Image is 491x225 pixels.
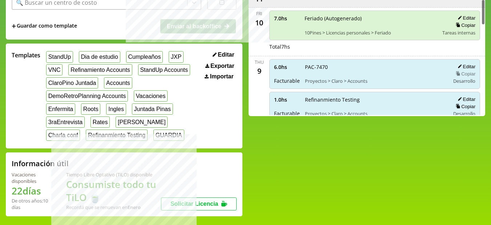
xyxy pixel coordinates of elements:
[210,73,234,80] span: Importar
[305,110,445,117] span: Proyectos > Claro > Accounts
[66,178,161,204] h1: Consumiste todo tu TiLO 🍵
[68,64,132,75] button: Refinamiento Accounts
[274,64,300,70] span: 6.0 hs
[442,29,475,36] span: Tareas internas
[274,77,300,84] span: Facturable
[305,96,445,103] span: Refinanmiento Testing
[210,63,234,69] span: Exportar
[12,197,49,210] div: De otros años: 10 días
[161,197,237,210] button: Solicitar Licencia
[210,51,237,58] button: Editar
[454,22,475,28] button: Copiar
[138,64,190,75] button: StandUp Accounts
[66,171,161,178] div: Tiempo Libre Optativo (TiLO) disponible
[170,201,218,207] span: Solicitar Licencia
[256,11,262,17] div: Fri
[90,116,110,128] button: Rates
[12,22,77,30] span: +Guardar como template
[274,110,300,117] span: Facturable
[453,78,475,84] span: Desarrollo
[253,65,265,77] div: 9
[46,51,73,62] button: StandUp
[126,51,163,62] button: Cumpleaños
[12,184,49,197] h1: 22 días
[218,52,234,58] span: Editar
[81,103,100,115] button: Roots
[455,96,475,102] button: Editar
[455,15,475,21] button: Editar
[274,15,299,22] span: 7.0 hs
[46,90,128,102] button: DemoRetroPlanning Accounts
[46,116,85,128] button: 3raEntrevista
[454,103,475,110] button: Copiar
[305,64,445,70] span: PAC-7470
[46,103,75,115] button: Enfermita
[455,64,475,70] button: Editar
[305,29,437,36] span: 10Pines > Licencias personales > Feriado
[134,90,168,102] button: Vacaciones
[274,96,300,103] span: 1.0 hs
[305,78,445,84] span: Proyectos > Claro > Accounts
[169,51,184,62] button: JXP
[116,116,168,128] button: [PERSON_NAME]
[153,130,184,141] button: GUARDIA
[132,103,173,115] button: Juntada Pinas
[128,204,141,210] b: Enero
[86,130,148,141] button: Refinanmiento Testing
[46,130,80,141] button: Charla conf
[104,77,132,89] button: Accounts
[12,22,16,30] span: +
[79,51,120,62] button: Dia de estudio
[269,43,480,50] div: Total 7 hs
[46,77,98,89] button: ClaroPino Juntada
[12,51,40,59] span: Templates
[203,62,237,70] button: Exportar
[12,171,49,184] div: Vacaciones disponibles
[12,159,69,168] h2: Información útil
[66,204,161,210] div: Recordá que se renuevan en
[453,110,475,117] span: Desarrollo
[305,15,437,22] span: Feriado (Autogenerado)
[253,17,265,28] div: 10
[106,103,126,115] button: Ingles
[46,64,63,75] button: VNC
[255,59,264,65] div: Thu
[454,71,475,77] button: Copiar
